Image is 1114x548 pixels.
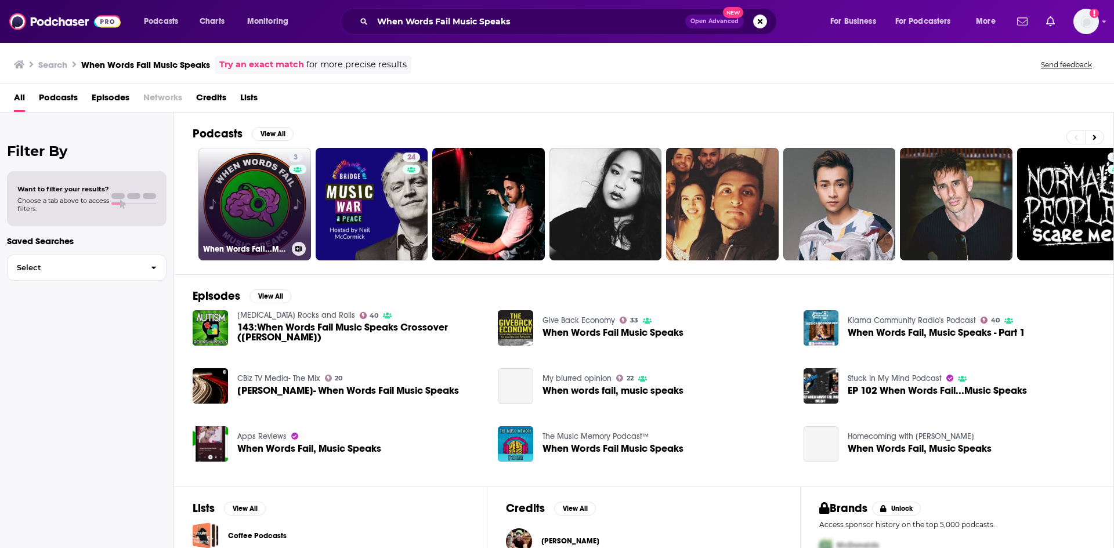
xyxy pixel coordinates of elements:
button: View All [224,502,266,516]
a: When Words Fail Music Speaks [542,444,683,453]
h2: Podcasts [193,126,243,141]
a: When Words Fail Music Speaks [542,328,683,337]
img: User Profile [1073,9,1099,34]
a: When words fail, music speaks [498,368,533,404]
a: Charts [192,12,232,31]
a: Podcasts [39,88,78,112]
button: Unlock [872,502,921,516]
a: 24 [316,148,428,260]
a: CBiz TV Media- The Mix [237,373,320,383]
span: When words fail, music speaks [542,386,683,395]
button: open menu [136,12,193,31]
a: Kiama Community Radio's Podcast [848,315,976,325]
a: Try an exact match [219,58,304,71]
span: Logged in as luilaking [1073,9,1099,34]
img: When Words Fail Music Speaks [498,426,533,462]
a: 3 [289,153,302,162]
a: Show notifications dropdown [1041,12,1059,31]
a: When Words Fail, Music Speaks - Part 1 [804,310,839,346]
span: 143:When Words Fail Music Speaks Crossover ([PERSON_NAME]) [237,322,484,342]
button: View All [249,289,291,303]
span: When Words Fail, Music Speaks [237,444,381,453]
button: open menu [968,12,1010,31]
span: 3 [294,152,298,164]
a: 40 [360,312,379,319]
a: Homecoming with Jessica [848,431,974,441]
a: EpisodesView All [193,289,291,303]
a: James Cox- When Words Fail Music Speaks [237,386,459,395]
a: When Words Fail, Music Speaks [848,444,992,453]
p: Access sponsor history on the top 5,000 podcasts. [819,520,1095,529]
a: Coffee Podcasts [228,529,287,542]
span: Open Advanced [690,19,739,24]
button: open menu [822,12,891,31]
img: EP 102 When Words Fail...Music Speaks [804,368,839,404]
a: 40 [981,317,1000,324]
span: for more precise results [306,58,407,71]
span: New [723,7,744,18]
a: The Music Memory Podcast™ [542,431,649,441]
button: Open AdvancedNew [685,14,744,28]
span: More [976,13,996,30]
button: open menu [888,12,968,31]
button: View All [554,502,596,516]
span: Choose a tab above to access filters. [17,197,109,213]
span: For Business [830,13,876,30]
a: Apps Reviews [237,431,287,441]
span: Networks [143,88,182,112]
a: Lists [240,88,258,112]
a: James Cox [541,536,599,546]
span: Charts [200,13,225,30]
a: 24 [403,153,420,162]
a: When Words Fail, Music Speaks - Part 1 [848,328,1025,337]
a: All [14,88,25,112]
h2: Brands [819,501,867,516]
button: Select [7,255,167,281]
span: 40 [370,313,378,318]
p: Saved Searches [7,235,167,246]
a: James Cox- When Words Fail Music Speaks [193,368,228,404]
h3: When Words Fail...Music Speaks [203,244,287,254]
span: For Podcasters [895,13,951,30]
span: Select [8,264,142,271]
input: Search podcasts, credits, & more... [372,12,685,31]
button: Send feedback [1037,60,1095,70]
a: Episodes [92,88,129,112]
a: 143:When Words Fail Music Speaks Crossover (James Cox) [237,322,484,342]
button: open menu [239,12,303,31]
h3: When Words Fail Music Speaks [81,59,210,70]
span: 33 [630,318,638,323]
a: When Words Fail, Music Speaks [193,426,228,462]
a: Show notifications dropdown [1012,12,1032,31]
span: 20 [335,376,342,381]
h2: Credits [506,501,545,516]
h3: Search [38,59,67,70]
img: 143:When Words Fail Music Speaks Crossover (James Cox) [193,310,228,346]
span: 22 [627,376,634,381]
a: EP 102 When Words Fail...Music Speaks [848,386,1027,395]
span: [PERSON_NAME] [541,536,599,546]
a: PodcastsView All [193,126,294,141]
svg: Add a profile image [1090,9,1099,18]
h2: Lists [193,501,215,516]
a: Give Back Economy [542,315,615,325]
span: Monitoring [247,13,288,30]
a: Credits [196,88,226,112]
a: My blurred opinion [542,373,612,383]
a: 3When Words Fail...Music Speaks [198,148,311,260]
img: When Words Fail Music Speaks [498,310,533,346]
a: 33 [620,317,638,324]
span: 40 [991,318,1000,323]
a: ListsView All [193,501,266,516]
